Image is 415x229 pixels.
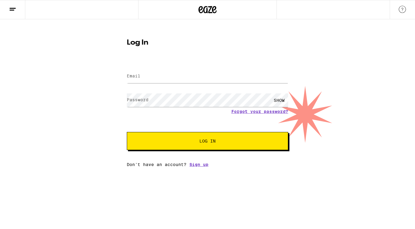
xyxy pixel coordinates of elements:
[231,109,288,114] a: Forgot your password?
[199,139,216,143] span: Log In
[127,132,288,150] button: Log In
[127,97,148,102] label: Password
[127,162,288,167] div: Don't have an account?
[270,93,288,107] div: SHOW
[127,39,288,46] h1: Log In
[189,162,208,167] a: Sign up
[127,74,140,78] label: Email
[127,70,288,83] input: Email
